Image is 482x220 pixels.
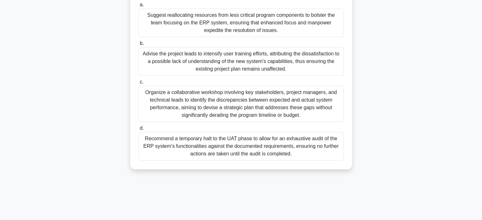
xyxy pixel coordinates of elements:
[140,79,144,85] span: c.
[140,41,144,46] span: b.
[140,125,144,131] span: d.
[138,9,344,37] div: Suggest reallocating resources from less critical program components to bolster the team focusing...
[138,47,344,76] div: Advise the project leads to intensify user training efforts, attributing the dissatisfaction to a...
[138,132,344,160] div: Recommend a temporary halt to the UAT phase to allow for an exhaustive audit of the ERP system's ...
[138,86,344,122] div: Organize a collaborative workshop involving key stakeholders, project managers, and technical lea...
[140,2,144,7] span: a.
